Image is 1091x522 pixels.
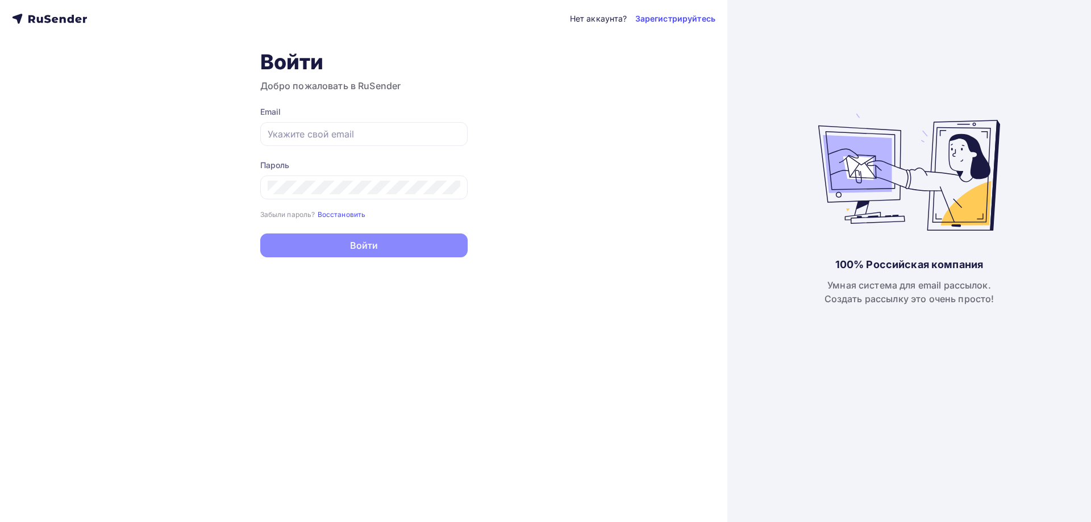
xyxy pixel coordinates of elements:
[570,13,627,24] div: Нет аккаунта?
[835,258,983,272] div: 100% Российская компания
[260,49,468,74] h1: Войти
[260,160,468,171] div: Пароль
[318,209,366,219] a: Восстановить
[260,79,468,93] h3: Добро пожаловать в RuSender
[260,233,468,257] button: Войти
[635,13,715,24] a: Зарегистрируйтесь
[260,210,315,219] small: Забыли пароль?
[318,210,366,219] small: Восстановить
[260,106,468,118] div: Email
[268,127,460,141] input: Укажите свой email
[825,278,994,306] div: Умная система для email рассылок. Создать рассылку это очень просто!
